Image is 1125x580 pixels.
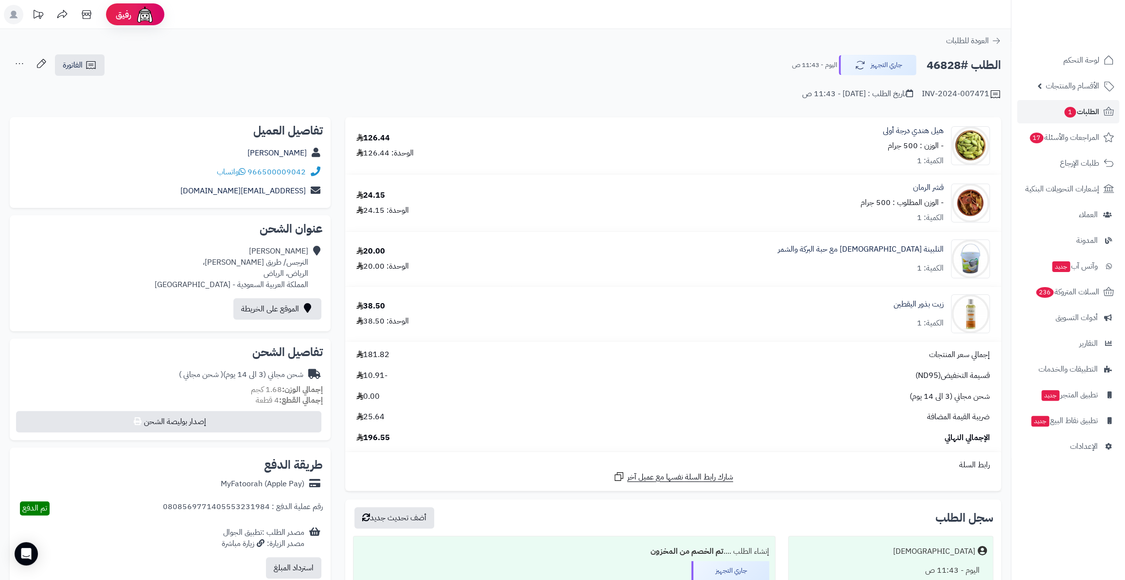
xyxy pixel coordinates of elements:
[1040,388,1098,402] span: تطبيق المتجر
[26,5,50,27] a: تحديثات المنصة
[1017,229,1119,252] a: المدونة
[915,370,990,381] span: قسيمة التخفيض(ND95)
[1017,306,1119,329] a: أدوات التسويق
[951,184,989,222] img: 1633635488-Pomegranate%20Peel-90x90.jpg
[917,318,944,329] div: الكمية: 1
[946,35,1001,47] a: العودة للطلبات
[917,212,944,223] div: الكمية: 1
[222,538,304,549] div: مصدر الزيارة: زيارة مباشرة
[264,459,323,471] h2: طريقة الدفع
[1017,383,1119,407] a: تطبيق المتجرجديد
[861,197,944,208] small: - الوزن المطلوب : 500 جرام
[356,316,409,327] div: الوحدة: 38.50
[1030,133,1043,143] span: 17
[1017,255,1119,278] a: وآتس آبجديد
[1017,177,1119,201] a: إشعارات التحويلات البنكية
[1025,182,1099,196] span: إشعارات التحويلات البنكية
[1017,332,1119,355] a: التقارير
[266,557,321,579] button: استرداد المبلغ
[1059,27,1116,48] img: logo-2.png
[356,301,385,312] div: 38.50
[1064,107,1076,118] span: 1
[349,460,997,471] div: رابط السلة
[839,55,916,75] button: جاري التجهيز
[18,223,323,235] h2: عنوان الشحن
[1046,79,1099,93] span: الأقسام والمنتجات
[22,502,47,514] span: تم الدفع
[927,411,990,423] span: ضريبة القيمة المضافة
[356,246,385,257] div: 20.00
[1017,280,1119,304] a: السلات المتروكة236
[1029,131,1099,144] span: المراجعات والأسئلة
[1017,126,1119,149] a: المراجعات والأسئلة17
[63,59,83,71] span: الفاتورة
[1030,414,1098,427] span: تطبيق نقاط البيع
[893,546,975,557] div: [DEMOGRAPHIC_DATA]
[1055,311,1098,324] span: أدوات التسويق
[883,125,944,136] a: هيل هندي درجة أولى
[16,411,321,432] button: إصدار بوليصة الشحن
[18,125,323,136] h2: تفاصيل العميل
[282,384,323,395] strong: إجمالي الوزن:
[356,349,389,360] span: 181.82
[356,411,385,423] span: 25.64
[1017,49,1119,72] a: لوحة التحكم
[1076,234,1098,247] span: المدونة
[356,133,390,144] div: 126.44
[888,140,944,152] small: - الوزن : 500 جرام
[910,391,990,402] span: شحن مجاني (3 الى 14 يوم)
[1017,409,1119,432] a: تطبيق نقاط البيعجديد
[951,239,989,278] img: 1700931864-Talbinah%20with%20Fennel%20Seeds-90x90.jpg
[222,527,304,549] div: مصدر الطلب :تطبيق الجوال
[951,294,989,333] img: 1748149037-Pumpkin%20Seed%20Oil%20100ml-90x90.jpg
[279,394,323,406] strong: إجمالي القطع:
[1036,287,1054,298] span: 236
[1038,362,1098,376] span: التطبيقات والخدمات
[1070,440,1098,453] span: الإعدادات
[894,299,944,310] a: زيت بذور اليقطين
[650,546,723,557] b: تم الخصم من المخزون
[356,190,385,201] div: 24.15
[356,370,387,381] span: -10.91
[1017,152,1119,175] a: طلبات الإرجاع
[135,5,155,24] img: ai-face.png
[356,205,409,216] div: الوحدة: 24.15
[951,126,989,165] img: %20%D9%87%D9%8A%D9%84-90x90.jpg
[356,148,414,159] div: الوحدة: 126.44
[945,432,990,444] span: الإجمالي النهائي
[1063,105,1099,119] span: الطلبات
[1031,416,1049,426] span: جديد
[794,561,987,580] div: اليوم - 11:43 ص
[1017,435,1119,458] a: الإعدادات
[155,246,308,290] div: [PERSON_NAME] النرجس/ طريق [PERSON_NAME]، الرياض، الرياض المملكة العربية السعودية - [GEOGRAPHIC_D...
[247,147,307,159] a: [PERSON_NAME]
[251,384,323,395] small: 1.68 كجم
[613,471,733,483] a: شارك رابط السلة نفسها مع عميل آخر
[627,472,733,483] span: شارك رابط السلة نفسها مع عميل آخر
[356,432,390,444] span: 196.55
[778,244,944,255] a: التلبينة [DEMOGRAPHIC_DATA] مع حبة البركة والشمر
[354,507,434,529] button: أضف تحديث جديد
[946,35,989,47] span: العودة للطلبات
[935,512,993,524] h3: سجل الطلب
[356,391,380,402] span: 0.00
[217,166,246,178] a: واتساب
[1079,208,1098,222] span: العملاء
[116,9,131,20] span: رفيق
[247,166,306,178] a: 966500009042
[913,182,944,193] a: قشر الرمان
[1035,285,1099,299] span: السلات المتروكة
[1052,261,1070,272] span: جديد
[179,369,303,380] div: شحن مجاني (3 الى 14 يوم)
[233,298,321,320] a: الموقع على الخريطة
[359,542,769,561] div: إنشاء الطلب ....
[1079,337,1098,350] span: التقارير
[802,88,913,100] div: تاريخ الطلب : [DATE] - 11:43 ص
[180,185,306,197] a: [EMAIL_ADDRESS][DOMAIN_NAME]
[1060,156,1099,170] span: طلبات الإرجاع
[929,349,990,360] span: إجمالي سعر المنتجات
[179,369,223,380] span: ( شحن مجاني )
[18,346,323,358] h2: تفاصيل الشحن
[917,263,944,274] div: الكمية: 1
[163,501,323,515] div: رقم عملية الدفع : 0808569771405553231984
